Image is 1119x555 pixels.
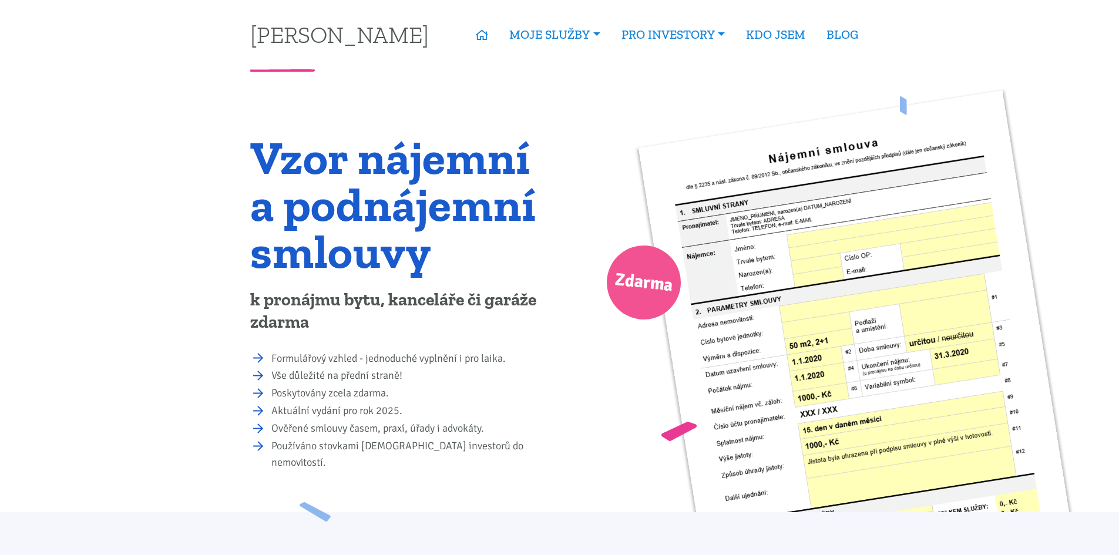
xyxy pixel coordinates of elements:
li: Formulářový vzhled - jednoduché vyplnění i pro laika. [271,351,552,367]
span: Zdarma [613,264,674,301]
a: PRO INVESTORY [611,21,735,48]
a: MOJE SLUŽBY [499,21,610,48]
li: Vše důležité na přední straně! [271,368,552,384]
li: Poskytovány zcela zdarma. [271,385,552,402]
a: KDO JSEM [735,21,816,48]
a: [PERSON_NAME] [250,23,429,46]
p: k pronájmu bytu, kanceláře či garáže zdarma [250,289,552,334]
li: Používáno stovkami [DEMOGRAPHIC_DATA] investorů do nemovitostí. [271,438,552,471]
a: BLOG [816,21,869,48]
li: Aktuální vydání pro rok 2025. [271,403,552,419]
li: Ověřené smlouvy časem, praxí, úřady i advokáty. [271,421,552,437]
h1: Vzor nájemní a podnájemní smlouvy [250,134,552,275]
